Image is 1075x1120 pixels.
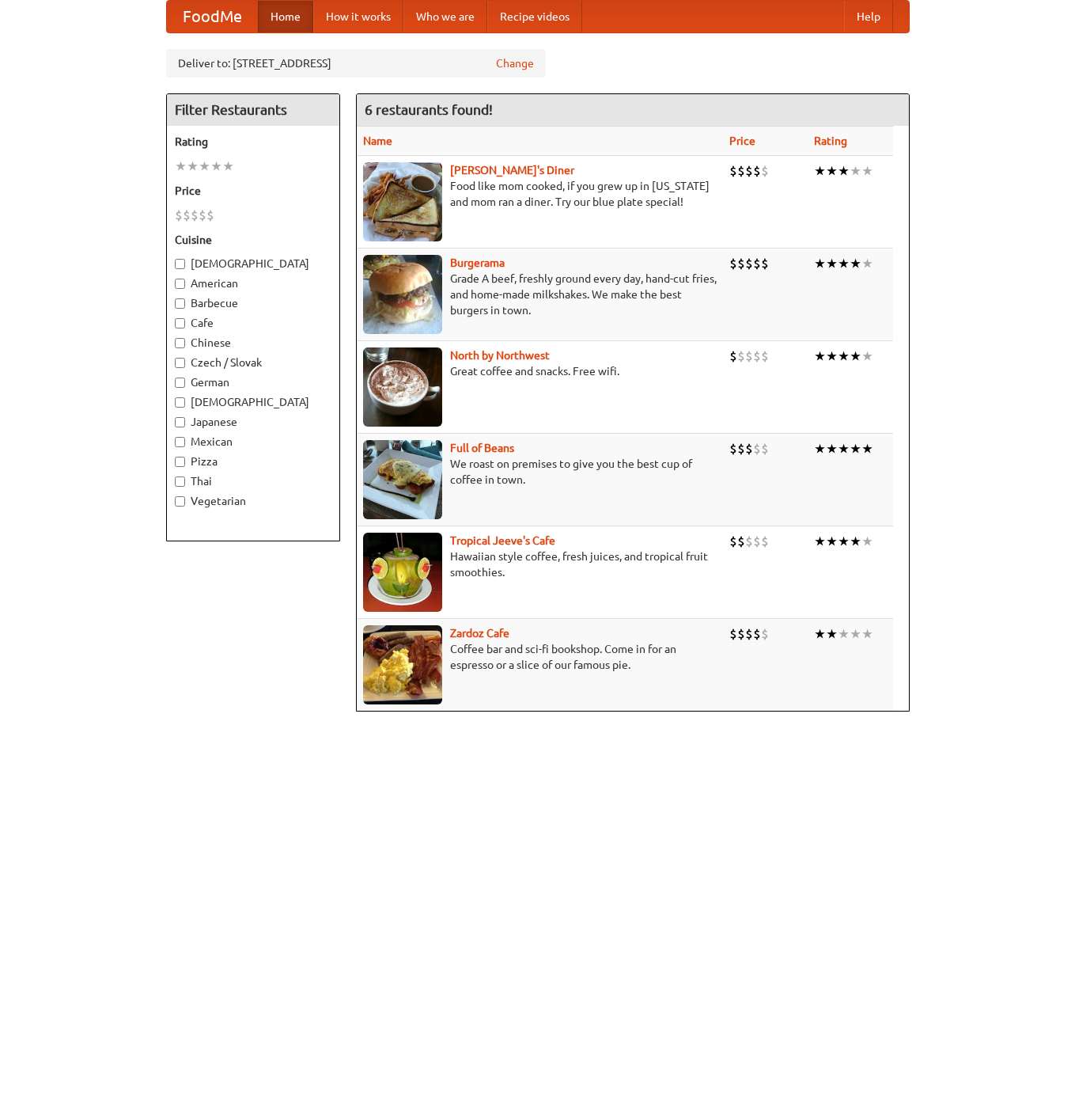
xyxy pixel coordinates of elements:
[761,625,769,643] li: $
[183,207,191,224] li: $
[175,417,185,427] input: Japanese
[175,374,331,390] label: German
[753,440,761,457] li: $
[745,255,753,272] li: $
[175,183,331,199] h5: Price
[175,414,331,430] label: Japanese
[850,533,861,550] li: ★
[363,456,717,488] p: We roast on premises to give you the best cup of coffee in town.
[175,158,187,175] li: ★
[861,533,873,550] li: ★
[175,232,331,248] h5: Cuisine
[450,349,550,362] b: North by Northwest
[761,533,769,550] li: $
[363,271,717,318] p: Grade A beef, freshly ground every day, hand-cut fries, and home-made milkshakes. We make the bes...
[761,440,769,457] li: $
[729,533,737,550] li: $
[258,1,313,32] a: Home
[814,347,826,365] li: ★
[175,256,331,271] label: [DEMOGRAPHIC_DATA]
[838,533,850,550] li: ★
[166,49,546,78] div: Deliver to: [STREET_ADDRESS]
[175,496,185,507] input: Vegetarian
[838,347,850,365] li: ★
[850,440,861,457] li: ★
[737,347,745,365] li: $
[175,476,185,487] input: Thai
[487,1,582,32] a: Recipe videos
[363,641,717,673] p: Coffee bar and sci-fi bookshop. Come in for an espresso or a slice of our famous pie.
[210,158,222,175] li: ★
[175,335,331,351] label: Chinese
[222,158,234,175] li: ★
[199,207,206,224] li: $
[737,533,745,550] li: $
[761,162,769,180] li: $
[826,440,838,457] li: ★
[729,440,737,457] li: $
[175,338,185,348] input: Chinese
[850,255,861,272] li: ★
[745,347,753,365] li: $
[175,437,185,447] input: Mexican
[850,625,861,643] li: ★
[191,207,199,224] li: $
[729,347,737,365] li: $
[745,162,753,180] li: $
[814,533,826,550] li: ★
[850,162,861,180] li: ★
[729,135,755,147] a: Price
[850,347,861,365] li: ★
[175,397,185,408] input: [DEMOGRAPHIC_DATA]
[729,625,737,643] li: $
[175,298,185,309] input: Barbecue
[753,162,761,180] li: $
[745,533,753,550] li: $
[450,256,505,269] a: Burgerama
[753,255,761,272] li: $
[745,625,753,643] li: $
[175,259,185,269] input: [DEMOGRAPHIC_DATA]
[175,473,331,489] label: Thai
[496,55,534,71] a: Change
[403,1,487,32] a: Who we are
[826,625,838,643] li: ★
[737,255,745,272] li: $
[450,534,555,547] b: Tropical Jeeve's Cafe
[814,135,847,147] a: Rating
[814,440,826,457] li: ★
[363,440,442,519] img: beans.jpg
[826,162,838,180] li: ★
[861,440,873,457] li: ★
[761,347,769,365] li: $
[826,533,838,550] li: ★
[363,135,392,147] a: Name
[737,625,745,643] li: $
[814,625,826,643] li: ★
[844,1,893,32] a: Help
[175,134,331,150] h5: Rating
[175,315,331,331] label: Cafe
[761,255,769,272] li: $
[187,158,199,175] li: ★
[363,625,442,704] img: zardoz.jpg
[175,279,185,289] input: American
[175,355,331,370] label: Czech / Slovak
[450,627,509,640] a: Zardoz Cafe
[814,162,826,180] li: ★
[175,394,331,410] label: [DEMOGRAPHIC_DATA]
[861,347,873,365] li: ★
[175,493,331,509] label: Vegetarian
[729,162,737,180] li: $
[737,162,745,180] li: $
[363,347,442,427] img: north.jpg
[175,318,185,328] input: Cafe
[861,162,873,180] li: ★
[838,440,850,457] li: ★
[753,625,761,643] li: $
[838,162,850,180] li: ★
[450,164,574,177] a: [PERSON_NAME]'s Diner
[826,255,838,272] li: ★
